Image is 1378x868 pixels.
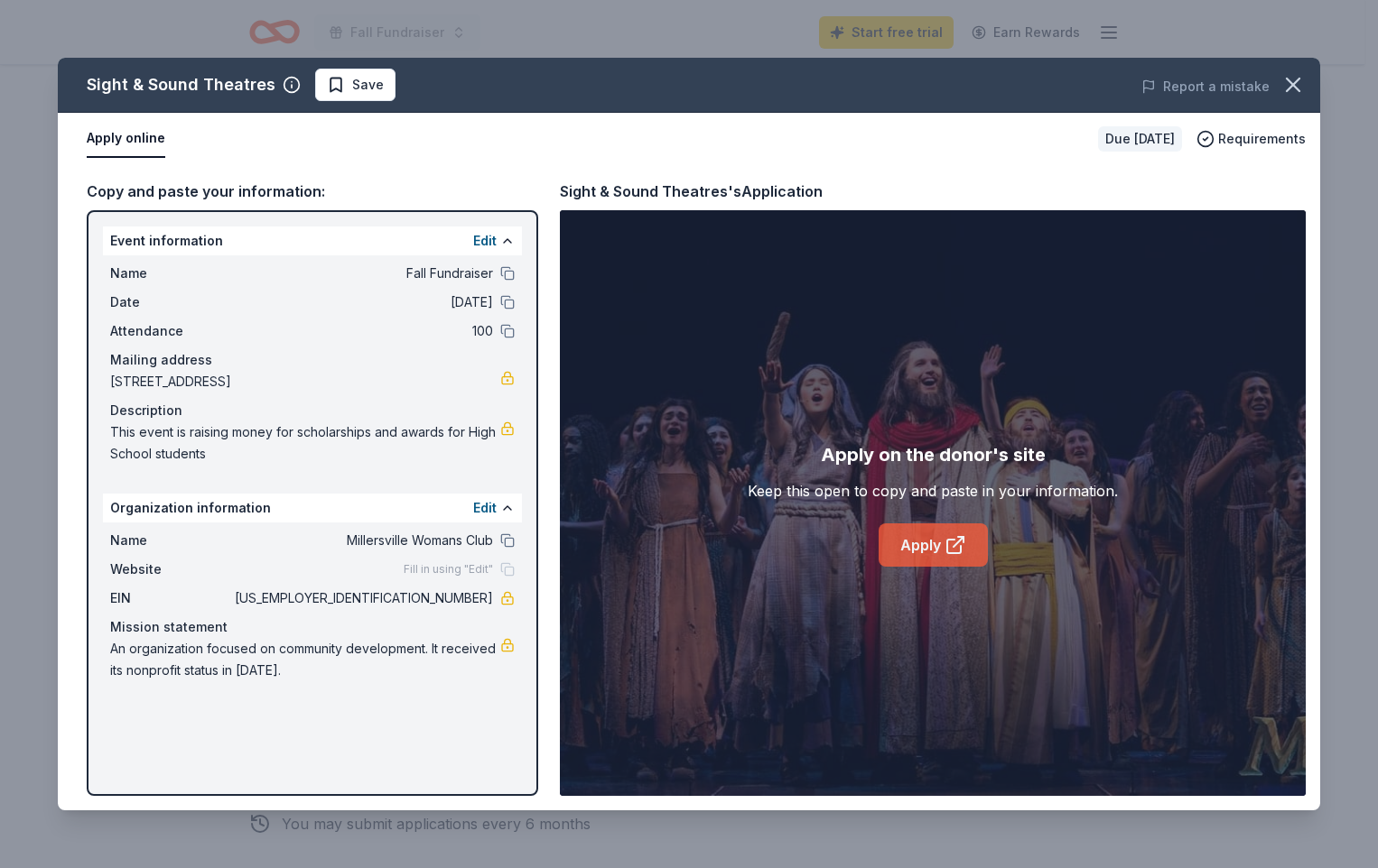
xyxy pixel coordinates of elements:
span: Name [110,263,231,284]
button: Edit [473,230,497,252]
span: Attendance [110,320,231,342]
span: This event is raising money for scholarships and awards for High School students [110,421,500,465]
div: Mission statement [110,616,515,638]
span: Millersville Womans Club [231,530,493,551]
span: An organization focused on community development. It received its nonprofit status in [DATE]. [110,638,500,681]
span: Name [110,530,231,551]
span: [US_EMPLOYER_IDENTIFICATION_NUMBER] [231,587,493,609]
div: Mailing address [110,349,515,371]
button: Edit [473,497,497,519]
span: Save [352,74,384,96]
span: 100 [231,320,493,342]
span: Fall Fundraiser [231,263,493,284]
div: Apply on the donor's site [821,440,1046,469]
span: Fill in using "Edit" [404,562,493,577]
span: Date [110,291,231,313]
div: Organization information [103,494,522,522]
div: Event information [103,226,522,255]
div: Sight & Sound Theatres [87,70,275,99]
span: Requirements [1218,128,1306,150]
div: Keep this open to copy and paste in your information. [748,480,1118,502]
a: Apply [879,523,988,567]
span: Website [110,559,231,580]
span: [STREET_ADDRESS] [110,371,500,392]
div: Due [DATE] [1098,126,1182,152]
span: [DATE] [231,291,493,313]
div: Description [110,400,515,421]
button: Save [315,69,396,101]
button: Report a mistake [1141,76,1270,97]
div: Sight & Sound Theatres's Application [560,180,823,203]
span: EIN [110,587,231,609]
div: Copy and paste your information: [87,180,538,203]
button: Apply online [87,120,165,158]
button: Requirements [1196,128,1306,150]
